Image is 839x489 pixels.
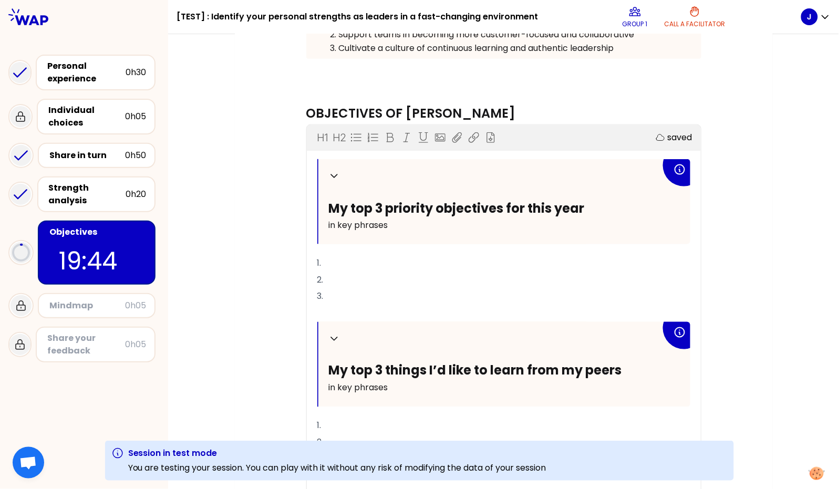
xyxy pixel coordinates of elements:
p: 19:44 [59,243,134,279]
span: 2. [317,436,324,449]
span: 2. [317,274,324,286]
p: Group 1 [623,20,648,28]
h3: Objectives of [PERSON_NAME] [306,105,701,122]
span: 3. [317,290,324,303]
div: 0h50 [125,149,146,162]
div: Mindmap [49,299,125,312]
span: in key phrases [329,382,388,394]
div: 0h05 [125,110,146,123]
button: Manage your preferences about cookies [803,461,831,486]
div: 0h05 [125,338,146,351]
button: Call a facilitator [660,1,730,33]
p: Cultivate a culture of continuous learning and authentic leadership [339,42,692,55]
div: 0h30 [126,66,146,79]
p: Call a facilitator [665,20,726,28]
div: 0h05 [125,299,146,312]
span: My top 3 priority objectives for this year [329,200,585,217]
p: You are testing your session. You can play with it without any risk of modifying the data of your... [128,462,546,474]
button: J [801,8,831,25]
p: Support teams in becoming more customer-focused and collaborative [339,28,692,41]
p: H2 [333,130,346,145]
div: Share in turn [49,149,125,162]
span: 1. [317,257,322,269]
div: Strength analysis [49,182,126,207]
div: Personal experience [47,60,126,85]
p: saved [668,131,692,144]
button: Group 1 [618,1,652,33]
div: Share your feedback [47,332,125,357]
span: 1. [317,420,322,432]
span: in key phrases [329,219,388,231]
div: Individual choices [48,104,125,129]
p: J [807,12,812,22]
div: Objectives [49,226,146,238]
div: 0h20 [126,188,146,201]
span: My top 3 things I’d like to learn from my peers [329,362,622,379]
p: H1 [317,130,328,145]
h3: Session in test mode [128,447,546,460]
